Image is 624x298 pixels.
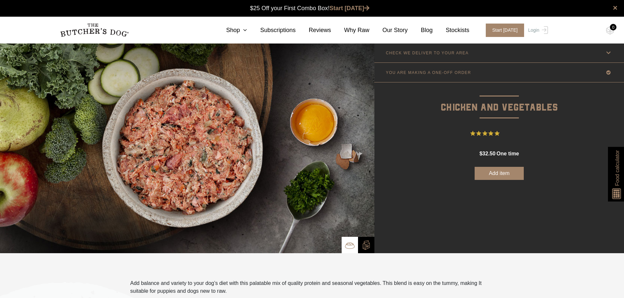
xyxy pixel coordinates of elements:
[482,151,496,156] span: 32.50
[470,129,528,138] button: Rated 4.9 out of 5 stars from 22 reviews. Jump to reviews.
[374,82,624,115] p: Chicken and Vegetables
[479,24,527,37] a: Start [DATE]
[502,129,528,138] span: 22 Reviews
[361,240,371,250] img: TBD_Build-A-Box-2.png
[613,150,621,186] span: Food calculator
[408,26,433,35] a: Blog
[331,26,369,35] a: Why Raw
[213,26,247,35] a: Shop
[330,5,369,11] a: Start [DATE]
[475,167,524,180] button: Add item
[486,24,524,37] span: Start [DATE]
[130,279,494,295] p: Add balance and variety to your dog’s diet with this palatable mix of quality protein and seasona...
[433,26,469,35] a: Stockists
[374,63,624,82] a: YOU ARE MAKING A ONE-OFF ORDER
[613,4,617,12] a: close
[296,26,331,35] a: Reviews
[526,24,548,37] a: Login
[247,26,295,35] a: Subscriptions
[497,151,519,156] span: one time
[369,26,408,35] a: Our Story
[386,51,469,55] p: CHECK WE DELIVER TO YOUR AREA
[606,26,614,35] img: TBD_Cart-Empty.png
[345,240,355,250] img: TBD_Bowl.png
[480,151,482,156] span: $
[610,24,616,30] div: 0
[386,70,471,75] p: YOU ARE MAKING A ONE-OFF ORDER
[374,43,624,62] a: CHECK WE DELIVER TO YOUR AREA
